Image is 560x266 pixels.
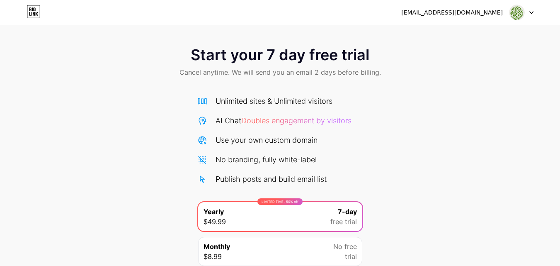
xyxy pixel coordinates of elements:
[204,242,230,251] span: Monthly
[333,242,357,251] span: No free
[204,217,226,227] span: $49.99
[191,46,369,63] span: Start your 7 day free trial
[401,8,503,17] div: [EMAIL_ADDRESS][DOMAIN_NAME]
[257,198,303,205] div: LIMITED TIME : 50% off
[204,251,222,261] span: $8.99
[338,207,357,217] span: 7-day
[216,154,317,165] div: No branding, fully white-label
[330,217,357,227] span: free trial
[345,251,357,261] span: trial
[216,95,332,107] div: Unlimited sites & Unlimited visitors
[216,115,352,126] div: AI Chat
[216,134,318,146] div: Use your own custom domain
[241,116,352,125] span: Doubles engagement by visitors
[216,173,327,185] div: Publish posts and build email list
[179,67,381,77] span: Cancel anytime. We will send you an email 2 days before billing.
[509,5,525,20] img: Love Kundra
[204,207,224,217] span: Yearly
